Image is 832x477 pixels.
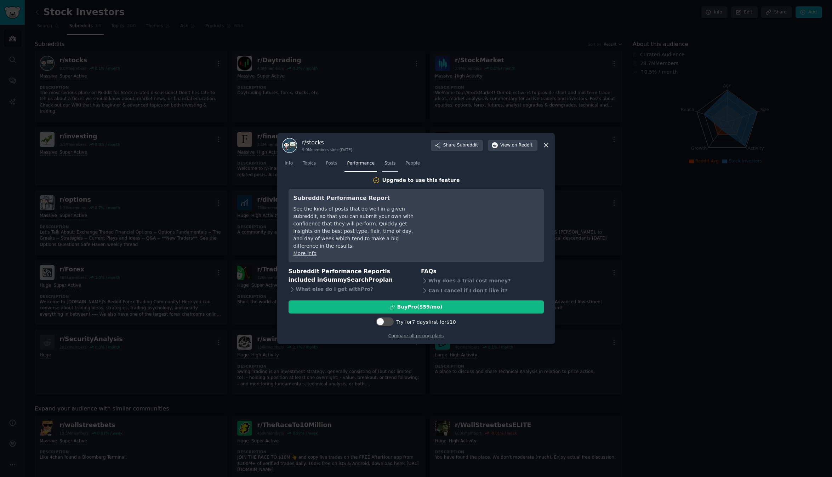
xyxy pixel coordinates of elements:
h3: FAQs [421,267,544,276]
span: GummySearch Pro [323,276,379,283]
div: Try for 7 days first for $10 [396,318,456,326]
a: Stats [382,158,398,172]
div: Upgrade to use this feature [382,177,460,184]
button: BuyPro($59/mo) [289,300,544,314]
a: Performance [344,158,377,172]
div: See the kinds of posts that do well in a given subreddit, so that you can submit your own with co... [294,205,423,250]
a: People [403,158,422,172]
a: Topics [300,158,318,172]
a: More info [294,251,317,256]
iframe: YouTube video player [433,194,539,247]
span: View [500,142,532,149]
button: Viewon Reddit [488,140,537,151]
div: Buy Pro ($ 59 /mo ) [397,303,443,311]
span: Subreddit [457,142,478,149]
span: Share [443,142,478,149]
div: What else do I get with Pro ? [289,285,411,294]
span: Performance [347,160,375,167]
h3: Subreddit Performance Report is included in plan [289,267,411,285]
span: Posts [326,160,337,167]
a: Posts [323,158,340,172]
img: stocks [282,138,297,153]
span: Info [285,160,293,167]
div: Why does a trial cost money? [421,276,544,286]
div: Can I cancel if I don't like it? [421,286,544,295]
h3: r/ stocks [302,139,352,146]
div: 9.0M members since [DATE] [302,147,352,152]
span: Topics [303,160,316,167]
a: Compare all pricing plans [388,333,444,338]
span: People [405,160,420,167]
h3: Subreddit Performance Report [294,194,423,203]
span: Stats [384,160,395,167]
button: ShareSubreddit [431,140,483,151]
span: on Reddit [512,142,532,149]
a: Info [282,158,295,172]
